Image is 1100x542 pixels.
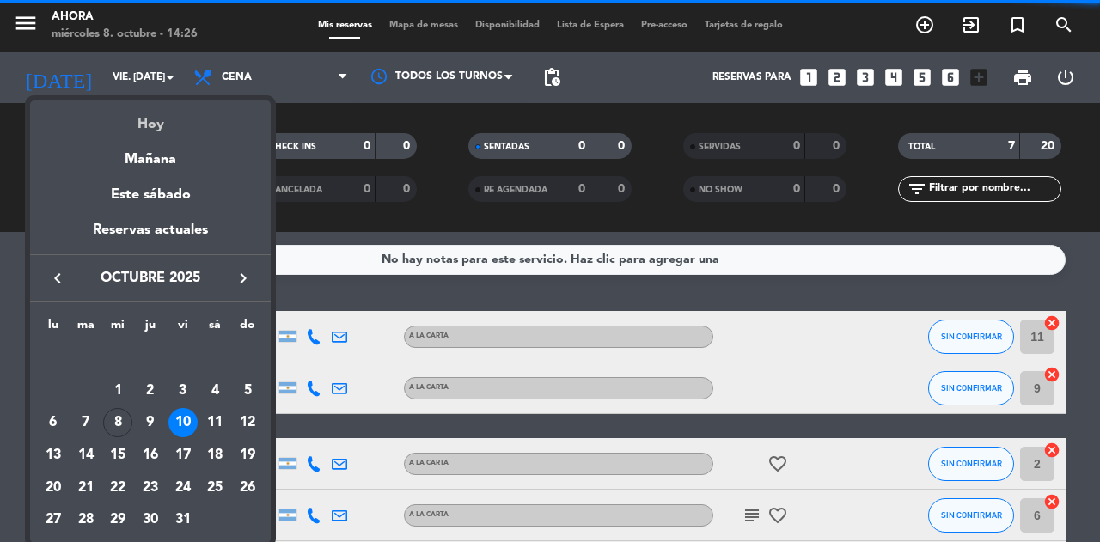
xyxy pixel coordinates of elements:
td: 28 de octubre de 2025 [70,503,102,536]
td: 17 de octubre de 2025 [167,439,199,472]
td: 25 de octubre de 2025 [199,472,232,504]
div: 18 [200,441,229,470]
td: 21 de octubre de 2025 [70,472,102,504]
div: 23 [136,473,165,502]
div: 30 [136,505,165,534]
th: miércoles [101,315,134,342]
button: keyboard_arrow_right [228,267,259,289]
div: 22 [103,473,132,502]
div: 10 [168,408,198,437]
div: 12 [233,408,262,437]
th: martes [70,315,102,342]
td: 27 de octubre de 2025 [37,503,70,536]
th: jueves [134,315,167,342]
i: keyboard_arrow_right [233,268,254,289]
span: octubre 2025 [73,267,228,289]
button: keyboard_arrow_left [42,267,73,289]
div: 3 [168,376,198,405]
div: 16 [136,441,165,470]
td: 26 de octubre de 2025 [231,472,264,504]
td: 10 de octubre de 2025 [167,406,199,439]
div: 21 [71,473,101,502]
td: 16 de octubre de 2025 [134,439,167,472]
td: 7 de octubre de 2025 [70,406,102,439]
div: 27 [39,505,68,534]
div: Hoy [30,100,271,136]
div: 29 [103,505,132,534]
div: 26 [233,473,262,502]
div: 25 [200,473,229,502]
th: lunes [37,315,70,342]
td: 5 de octubre de 2025 [231,375,264,407]
div: 7 [71,408,101,437]
td: 31 de octubre de 2025 [167,503,199,536]
div: 15 [103,441,132,470]
td: 20 de octubre de 2025 [37,472,70,504]
td: 2 de octubre de 2025 [134,375,167,407]
td: 19 de octubre de 2025 [231,439,264,472]
i: keyboard_arrow_left [47,268,68,289]
div: 2 [136,376,165,405]
div: 8 [103,408,132,437]
td: 29 de octubre de 2025 [101,503,134,536]
div: 19 [233,441,262,470]
td: 18 de octubre de 2025 [199,439,232,472]
td: 4 de octubre de 2025 [199,375,232,407]
div: Este sábado [30,171,271,219]
td: 23 de octubre de 2025 [134,472,167,504]
div: 20 [39,473,68,502]
td: 6 de octubre de 2025 [37,406,70,439]
div: 4 [200,376,229,405]
th: sábado [199,315,232,342]
td: 9 de octubre de 2025 [134,406,167,439]
td: 3 de octubre de 2025 [167,375,199,407]
div: 17 [168,441,198,470]
div: 14 [71,441,101,470]
td: 24 de octubre de 2025 [167,472,199,504]
div: 5 [233,376,262,405]
div: 31 [168,505,198,534]
div: Mañana [30,136,271,171]
th: viernes [167,315,199,342]
td: 15 de octubre de 2025 [101,439,134,472]
td: 13 de octubre de 2025 [37,439,70,472]
td: 30 de octubre de 2025 [134,503,167,536]
td: 22 de octubre de 2025 [101,472,134,504]
td: OCT. [37,342,264,375]
td: 14 de octubre de 2025 [70,439,102,472]
div: 11 [200,408,229,437]
div: 24 [168,473,198,502]
div: 13 [39,441,68,470]
div: 28 [71,505,101,534]
th: domingo [231,315,264,342]
div: 1 [103,376,132,405]
div: 6 [39,408,68,437]
td: 8 de octubre de 2025 [101,406,134,439]
div: Reservas actuales [30,219,271,254]
div: 9 [136,408,165,437]
td: 1 de octubre de 2025 [101,375,134,407]
td: 11 de octubre de 2025 [199,406,232,439]
td: 12 de octubre de 2025 [231,406,264,439]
